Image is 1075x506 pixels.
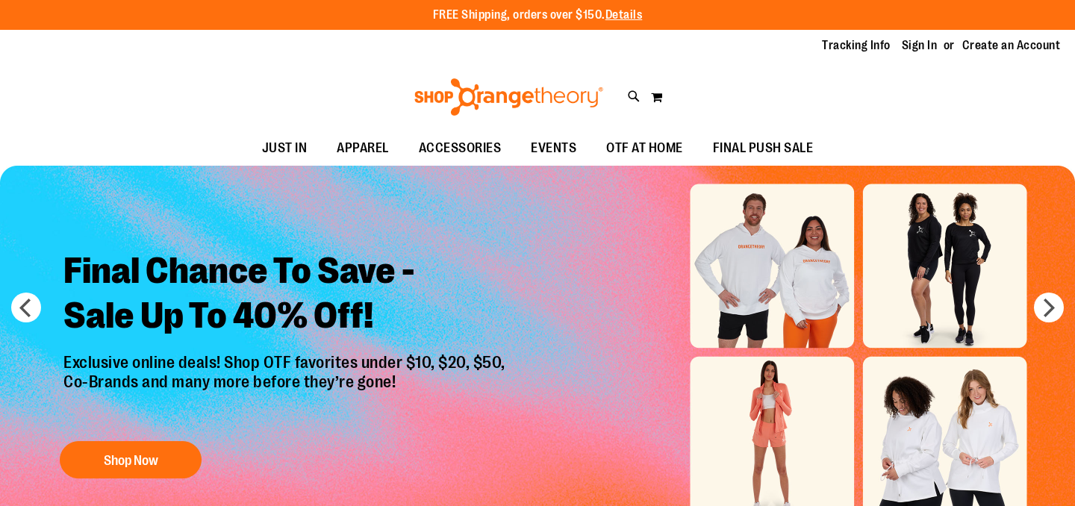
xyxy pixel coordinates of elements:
[713,131,814,165] span: FINAL PUSH SALE
[247,131,322,166] a: JUST IN
[605,8,643,22] a: Details
[262,131,308,165] span: JUST IN
[433,7,643,24] p: FREE Shipping, orders over $150.
[52,237,520,353] h2: Final Chance To Save - Sale Up To 40% Off!
[591,131,698,166] a: OTF AT HOME
[419,131,502,165] span: ACCESSORIES
[404,131,517,166] a: ACCESSORIES
[516,131,591,166] a: EVENTS
[822,37,891,54] a: Tracking Info
[1034,293,1064,322] button: next
[11,293,41,322] button: prev
[606,131,683,165] span: OTF AT HOME
[902,37,938,54] a: Sign In
[337,131,389,165] span: APPAREL
[962,37,1061,54] a: Create an Account
[322,131,404,166] a: APPAREL
[60,441,202,478] button: Shop Now
[412,78,605,116] img: Shop Orangetheory
[52,237,520,486] a: Final Chance To Save -Sale Up To 40% Off! Exclusive online deals! Shop OTF favorites under $10, $...
[698,131,829,166] a: FINAL PUSH SALE
[52,353,520,426] p: Exclusive online deals! Shop OTF favorites under $10, $20, $50, Co-Brands and many more before th...
[531,131,576,165] span: EVENTS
